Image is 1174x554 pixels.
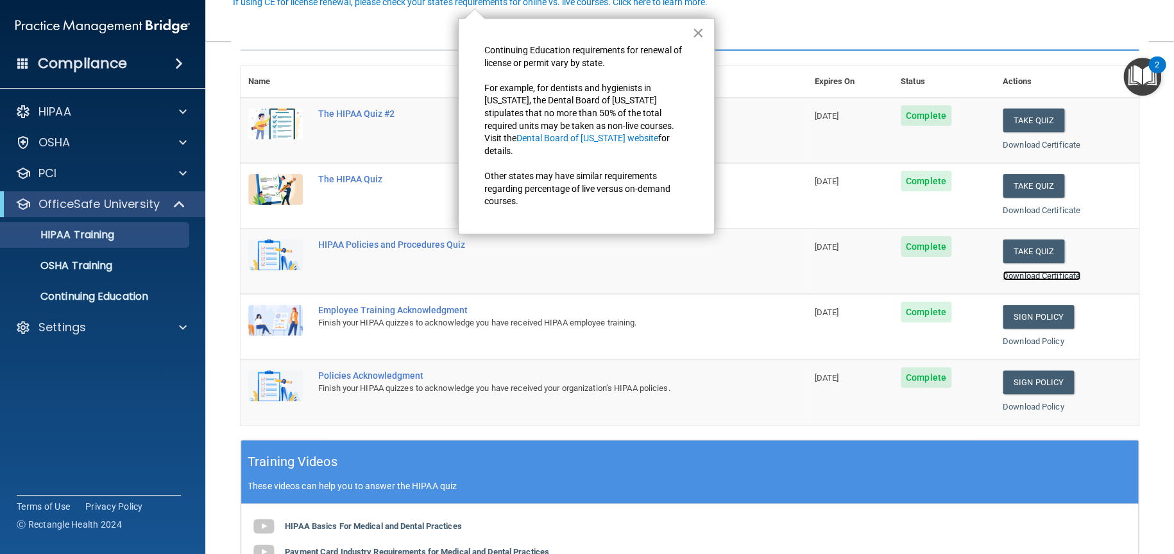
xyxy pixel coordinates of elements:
[318,108,742,119] div: The HIPAA Quiz #2
[248,481,1132,491] p: These videos can help you to answer the HIPAA quiz
[85,500,143,513] a: Privacy Policy
[814,242,838,252] span: [DATE]
[38,55,127,73] h4: Compliance
[814,307,838,317] span: [DATE]
[901,171,951,191] span: Complete
[901,236,951,257] span: Complete
[17,518,122,531] span: Ⓒ Rectangle Health 2024
[1155,65,1159,82] div: 2
[241,66,311,98] th: Name
[995,66,1139,98] th: Actions
[285,521,462,530] b: HIPAA Basics For Medical and Dental Practices
[318,305,742,315] div: Employee Training Acknowledgment
[901,105,951,126] span: Complete
[15,13,190,39] img: PMB logo
[1003,402,1064,411] a: Download Policy
[1003,305,1074,329] a: Sign Policy
[248,451,337,473] h5: Training Videos
[484,170,688,208] p: Other states may have similar requirements regarding percentage of live versus on-demand courses.
[901,367,951,388] span: Complete
[692,22,704,43] button: Close
[1003,174,1064,198] button: Take Quiz
[814,177,838,186] span: [DATE]
[893,66,995,98] th: Status
[1123,58,1161,96] button: Open Resource Center, 2 new notifications
[1003,108,1064,132] button: Take Quiz
[318,239,742,250] div: HIPAA Policies and Procedures Quiz
[1003,140,1080,150] a: Download Certificate
[458,18,715,234] div: HIPAA Training Disclaimer
[814,373,838,383] span: [DATE]
[251,514,276,539] img: gray_youtube_icon.38fcd6cc.png
[38,135,71,150] p: OSHA
[38,320,86,335] p: Settings
[38,104,71,119] p: HIPAA
[8,259,112,272] p: OSHA Training
[484,83,676,143] span: For example, for dentists and hygienists in [US_STATE], the Dental Board of [US_STATE] stipulates...
[38,196,160,212] p: OfficeSafe University
[484,44,688,69] p: Continuing Education requirements for renewal of license or permit vary by state.
[1003,370,1074,394] a: Sign Policy
[318,174,742,184] div: The HIPAA Quiz
[8,229,114,241] p: HIPAA Training
[318,315,742,331] div: Finish your HIPAA quizzes to acknowledge you have received HIPAA employee training.
[1003,336,1064,346] a: Download Policy
[318,370,742,381] div: Policies Acknowledgment
[318,381,742,396] div: Finish your HIPAA quizzes to acknowledge you have received your organization’s HIPAA policies.
[17,500,70,513] a: Terms of Use
[38,166,56,181] p: PCI
[814,111,838,121] span: [DATE]
[901,302,951,322] span: Complete
[516,133,658,143] a: Dental Board of [US_STATE] website
[1003,239,1064,263] button: Take Quiz
[1003,205,1080,215] a: Download Certificate
[8,290,183,303] p: Continuing Education
[806,66,893,98] th: Expires On
[1003,271,1080,281] a: Download Certificate
[484,133,672,156] span: for details.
